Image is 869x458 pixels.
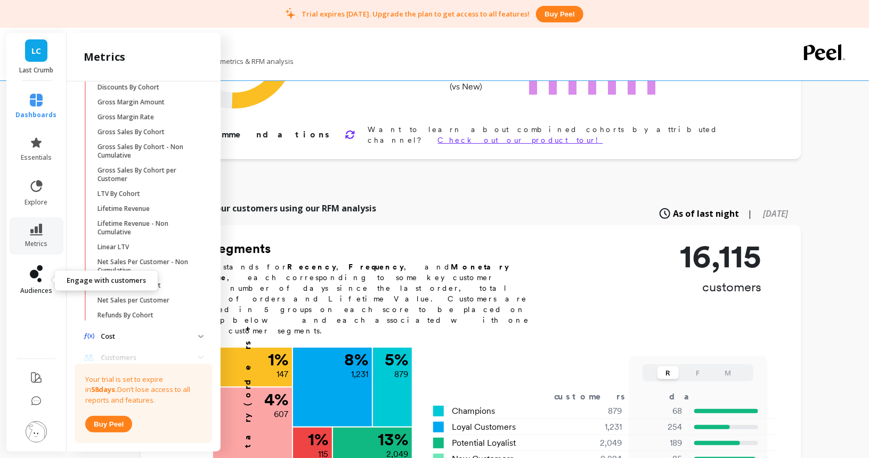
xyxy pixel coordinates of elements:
[98,83,159,92] p: Discounts By Cohort
[345,351,369,368] p: 8 %
[20,287,52,295] span: audiences
[98,296,169,305] p: Net Sales per Customer
[98,258,199,275] p: Net Sales Per Customer - Non Cumulative
[17,66,56,75] p: Last Crumb
[31,45,41,57] span: LC
[302,9,530,19] p: Trial expires [DATE]. Upgrade the plan to get access to all features!
[153,202,377,215] p: Explore all of your customers using our RFM analysis
[198,356,204,359] img: down caret icon
[98,143,199,160] p: Gross Sales By Cohort - Non Cumulative
[198,442,204,445] img: down caret icon
[85,374,201,406] p: Your trial is set to expire in Don’t lose access to all reports and features.
[669,390,713,403] div: days
[349,263,404,271] b: Frequency
[636,421,683,434] p: 254
[25,198,48,207] span: explore
[764,208,789,219] span: [DATE]
[91,385,117,394] strong: 58 days.
[452,437,516,449] span: Potential Loyalist
[352,368,369,381] p: 1,231
[198,335,204,338] img: down caret icon
[368,124,767,145] p: Want to learn about combined cohorts by attributed channel?
[98,190,140,198] p: LTV By Cohort
[636,437,683,449] p: 189
[98,98,165,107] p: Gross Margin Amount
[288,263,337,271] b: Recency
[559,421,635,434] div: 1,231
[269,351,289,368] p: 1 %
[98,243,129,251] p: Linear LTV
[536,6,583,22] button: Buy peel
[26,421,47,443] img: profile picture
[180,240,542,257] h2: RFM Segments
[98,205,150,213] p: Lifetime Revenue
[559,405,635,418] div: 879
[673,207,740,220] span: As of last night
[25,240,47,248] span: metrics
[98,128,165,136] p: Gross Sales By Cohort
[98,281,161,290] p: Net Sales per Cohort
[636,405,683,418] p: 68
[84,50,125,64] h2: metrics
[98,113,154,121] p: Gross Margin Rate
[84,333,94,340] img: navigation item icon
[680,279,762,296] p: customers
[101,353,198,363] p: Customers
[657,366,679,379] button: R
[687,366,709,379] button: F
[378,431,409,448] p: 13 %
[274,408,289,421] p: 607
[98,311,153,320] p: Refunds By Cohort
[277,368,289,381] p: 147
[85,416,132,432] button: Buy peel
[452,421,516,434] span: Loyal Customers
[452,405,496,418] span: Champions
[180,261,542,336] p: RFM stands for , , and , each corresponding to some key customer trait: number of days since the ...
[177,128,332,141] p: Recommendations
[717,366,738,379] button: M
[554,390,640,403] div: customers
[84,439,94,448] img: navigation item icon
[559,437,635,449] div: 2,049
[101,331,198,342] p: Cost
[98,219,199,236] p: Lifetime Revenue - Non Cumulative
[265,391,289,408] p: 4 %
[21,153,52,162] span: essentials
[98,166,199,183] p: Gross Sales By Cohort per Customer
[308,431,329,448] p: 1 %
[16,111,57,119] span: dashboards
[84,354,94,361] img: navigation item icon
[395,368,409,381] p: 879
[748,207,753,220] span: |
[680,240,762,272] p: 16,115
[101,439,198,449] p: Product Analytics
[438,136,603,144] a: Check out our product tour!
[385,351,409,368] p: 5 %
